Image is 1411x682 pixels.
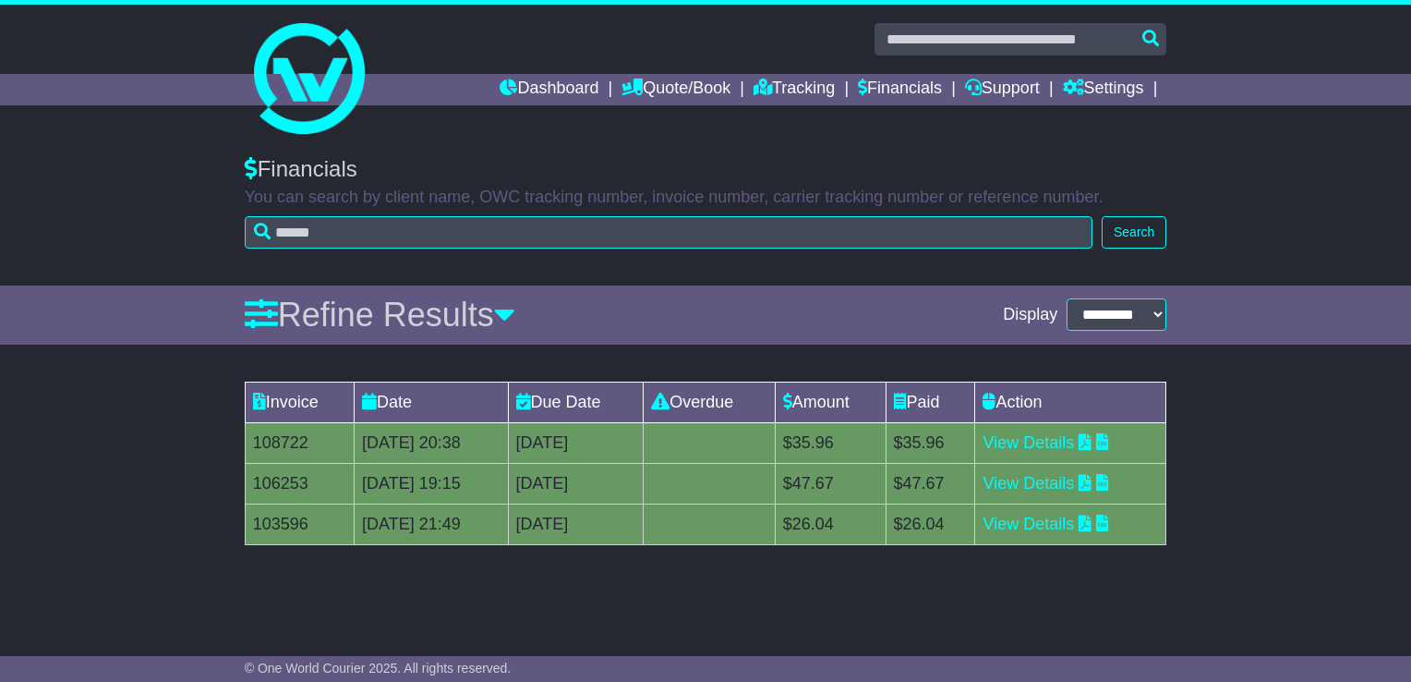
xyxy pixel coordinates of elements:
[245,661,512,676] span: © One World Courier 2025. All rights reserved.
[500,74,598,105] a: Dashboard
[983,433,1074,452] a: View Details
[983,474,1074,493] a: View Details
[975,382,1166,422] td: Action
[644,382,776,422] td: Overdue
[508,422,644,463] td: [DATE]
[245,463,354,504] td: 106253
[775,382,886,422] td: Amount
[245,382,354,422] td: Invoice
[886,422,975,463] td: $35.96
[355,504,508,544] td: [DATE] 21:49
[355,422,508,463] td: [DATE] 20:38
[886,463,975,504] td: $47.67
[621,74,730,105] a: Quote/Book
[508,463,644,504] td: [DATE]
[245,422,354,463] td: 108722
[983,515,1074,533] a: View Details
[775,422,886,463] td: $35.96
[1102,216,1166,249] button: Search
[508,382,644,422] td: Due Date
[245,156,1167,183] div: Financials
[858,74,942,105] a: Financials
[754,74,835,105] a: Tracking
[886,504,975,544] td: $26.04
[245,296,515,334] a: Refine Results
[245,504,354,544] td: 103596
[245,188,1167,208] p: You can search by client name, OWC tracking number, invoice number, carrier tracking number or re...
[886,382,975,422] td: Paid
[1063,74,1144,105] a: Settings
[1003,305,1057,325] span: Display
[775,463,886,504] td: $47.67
[775,504,886,544] td: $26.04
[355,463,508,504] td: [DATE] 19:15
[508,504,644,544] td: [DATE]
[355,382,508,422] td: Date
[965,74,1040,105] a: Support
